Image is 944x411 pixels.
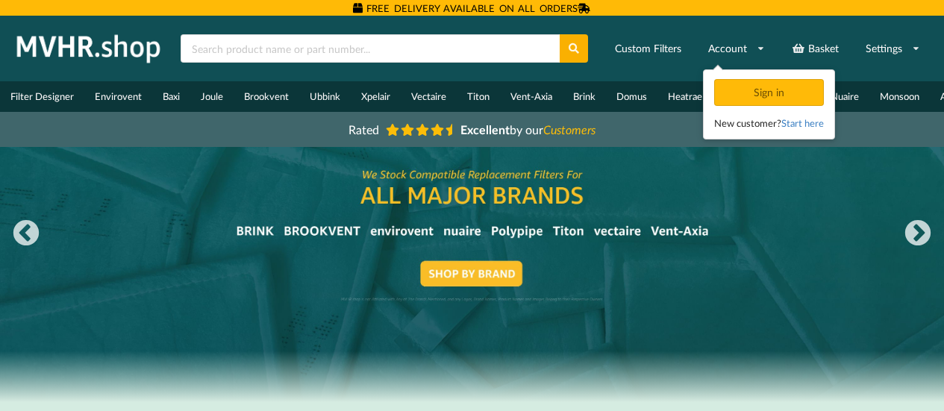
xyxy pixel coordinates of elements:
a: Monsoon [869,81,930,112]
a: Baxi [152,81,190,112]
a: Ubbink [299,81,351,112]
a: Envirovent [84,81,152,112]
div: Sign in [714,79,824,106]
img: mvhr.shop.png [10,30,167,67]
a: Start here [781,117,824,129]
div: New customer? [714,116,824,131]
a: Xpelair [351,81,401,112]
i: Customers [543,122,596,137]
span: Rated [348,122,379,137]
a: Basket [782,35,848,62]
b: Excellent [460,122,510,137]
a: Sign in [714,86,827,98]
a: Rated Excellentby ourCustomers [338,117,607,142]
input: Search product name or part number... [181,34,560,63]
a: Nuaire [820,81,869,112]
button: Previous [11,219,41,249]
span: by our [460,122,596,137]
a: Brookvent [234,81,299,112]
a: Custom Filters [605,35,691,62]
a: Heatrae Sadia [657,81,737,112]
a: Account [698,35,775,62]
a: Brink [563,81,606,112]
a: Domus [606,81,657,112]
a: Titon [457,81,500,112]
button: Next [903,219,933,249]
a: Joule [190,81,234,112]
a: Settings [856,35,930,62]
a: Vectaire [401,81,457,112]
a: Vent-Axia [500,81,563,112]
